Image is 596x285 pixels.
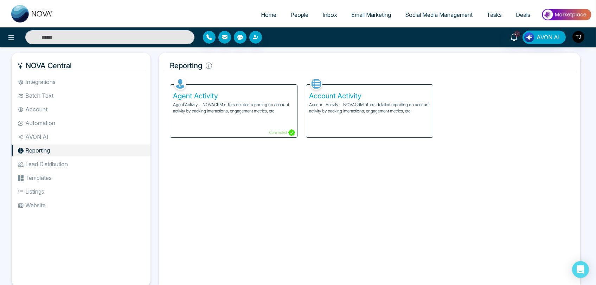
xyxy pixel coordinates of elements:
[12,117,150,129] li: Automation
[290,11,308,18] span: People
[12,76,150,88] li: Integrations
[514,31,520,37] span: 10+
[322,11,337,18] span: Inbox
[315,8,344,21] a: Inbox
[351,11,391,18] span: Email Marketing
[541,7,592,22] img: Market-place.gif
[288,129,295,136] img: Connected
[310,78,322,90] img: Account Activity
[572,261,589,278] div: Open Intercom Messenger
[17,58,145,73] h5: NOVA Central
[509,8,537,21] a: Deals
[516,11,530,18] span: Deals
[537,33,560,41] span: AVON AI
[12,131,150,143] li: AVON AI
[12,158,150,170] li: Lead Distribution
[12,199,150,211] li: Website
[344,8,398,21] a: Email Marketing
[12,186,150,197] li: Listings
[405,11,473,18] span: Social Media Management
[174,78,186,90] img: Agent Activity
[165,58,575,73] h5: Reporting
[173,102,294,114] p: Agent Activity - NOVACRM offers detailed reporting on account activity by tracking interactions, ...
[11,5,53,22] img: Nova CRM Logo
[269,129,295,136] p: Connected
[506,31,523,43] a: 10+
[572,31,584,43] img: User Avatar
[173,92,294,100] h5: Agent Activity
[398,8,480,21] a: Social Media Management
[12,90,150,102] li: Batch Text
[480,8,509,21] a: Tasks
[12,103,150,115] li: Account
[487,11,502,18] span: Tasks
[261,11,276,18] span: Home
[12,172,150,184] li: Templates
[524,32,534,42] img: Lead Flow
[523,31,566,44] button: AVON AI
[309,102,430,114] p: Account Activity - NOVACRM offers detailed reporting on account activity by tracking interactions...
[254,8,283,21] a: Home
[283,8,315,21] a: People
[12,144,150,156] li: Reporting
[309,92,430,100] h5: Account Activity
